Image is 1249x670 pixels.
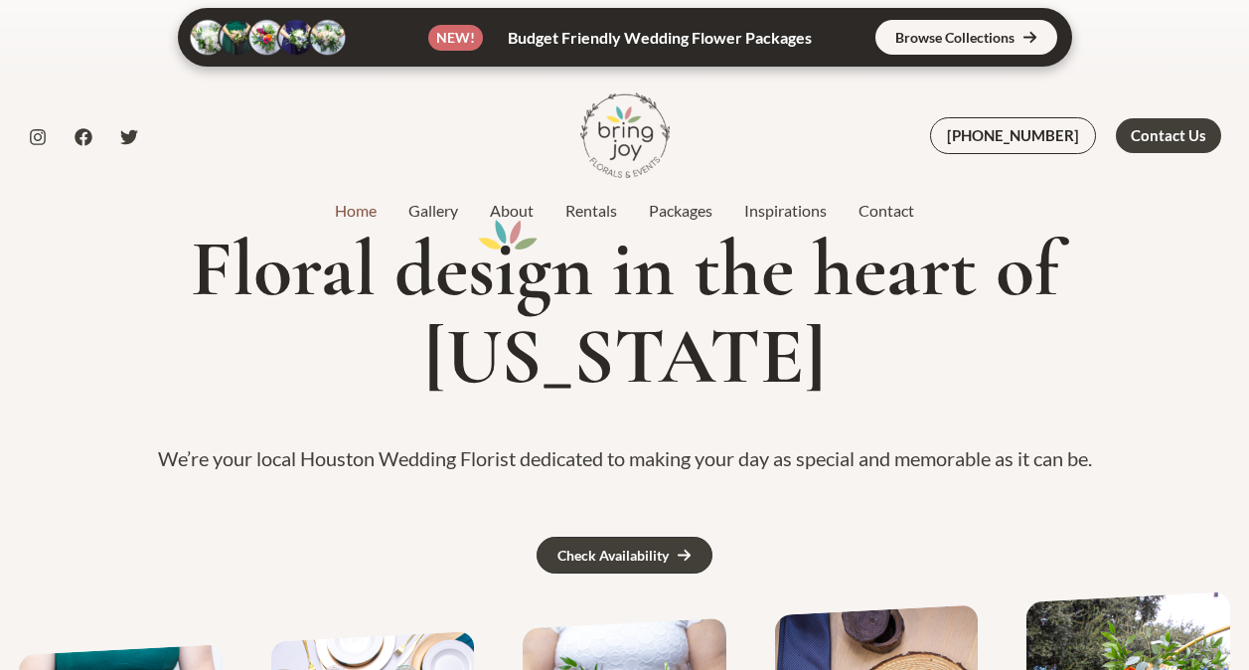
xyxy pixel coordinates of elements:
[537,537,712,574] a: Check Availability
[549,199,633,223] a: Rentals
[29,128,47,146] a: Instagram
[557,549,669,563] div: Check Availability
[319,199,392,223] a: Home
[24,440,1225,477] p: We’re your local Houston Wedding Florist dedicated to making your day as special and memorable as...
[1116,118,1221,153] a: Contact Us
[633,199,728,223] a: Packages
[843,199,930,223] a: Contact
[120,128,138,146] a: Twitter
[24,226,1225,401] h1: Floral des gn in the heart of [US_STATE]
[728,199,843,223] a: Inspirations
[495,226,516,313] mark: i
[930,117,1096,154] a: [PHONE_NUMBER]
[474,199,549,223] a: About
[75,128,92,146] a: Facebook
[319,196,930,226] nav: Site Navigation
[580,90,670,180] img: Bring Joy
[392,199,474,223] a: Gallery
